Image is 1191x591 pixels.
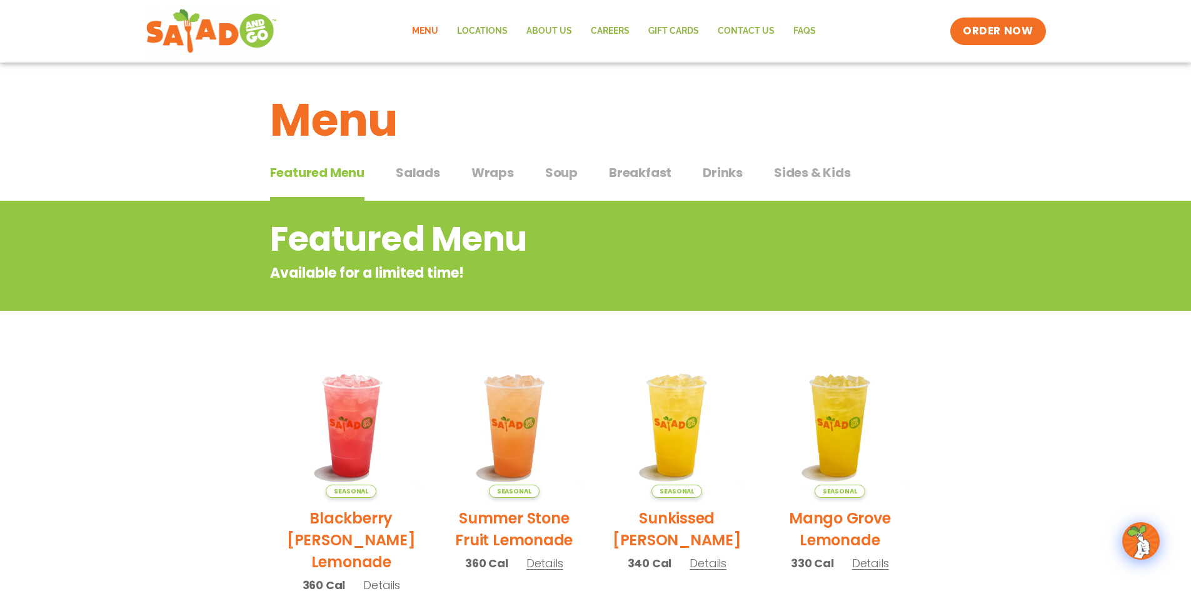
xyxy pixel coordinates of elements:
[326,485,376,498] span: Seasonal
[768,353,912,498] img: Product photo for Mango Grove Lemonade
[489,485,540,498] span: Seasonal
[791,555,834,572] span: 330 Cal
[279,353,424,498] img: Product photo for Blackberry Bramble Lemonade
[526,555,563,571] span: Details
[396,163,440,182] span: Salads
[768,507,912,551] h2: Mango Grove Lemonade
[517,17,581,46] a: About Us
[270,163,364,182] span: Featured Menu
[448,17,517,46] a: Locations
[639,17,708,46] a: GIFT CARDS
[651,485,702,498] span: Seasonal
[465,555,508,572] span: 360 Cal
[605,353,750,498] img: Product photo for Sunkissed Yuzu Lemonade
[784,17,825,46] a: FAQs
[1123,523,1158,558] img: wpChatIcon
[442,353,586,498] img: Product photo for Summer Stone Fruit Lemonade
[852,555,889,571] span: Details
[270,214,821,265] h2: Featured Menu
[609,163,671,182] span: Breakfast
[963,24,1033,39] span: ORDER NOW
[605,507,750,551] h2: Sunkissed [PERSON_NAME]
[545,163,578,182] span: Soup
[703,163,743,182] span: Drinks
[270,263,821,283] p: Available for a limited time!
[270,86,922,154] h1: Menu
[403,17,825,46] nav: Menu
[581,17,639,46] a: Careers
[950,18,1045,45] a: ORDER NOW
[270,159,922,201] div: Tabbed content
[471,163,514,182] span: Wraps
[146,6,278,56] img: new-SAG-logo-768×292
[403,17,448,46] a: Menu
[815,485,865,498] span: Seasonal
[690,555,726,571] span: Details
[774,163,851,182] span: Sides & Kids
[628,555,672,572] span: 340 Cal
[279,507,424,573] h2: Blackberry [PERSON_NAME] Lemonade
[708,17,784,46] a: Contact Us
[442,507,586,551] h2: Summer Stone Fruit Lemonade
